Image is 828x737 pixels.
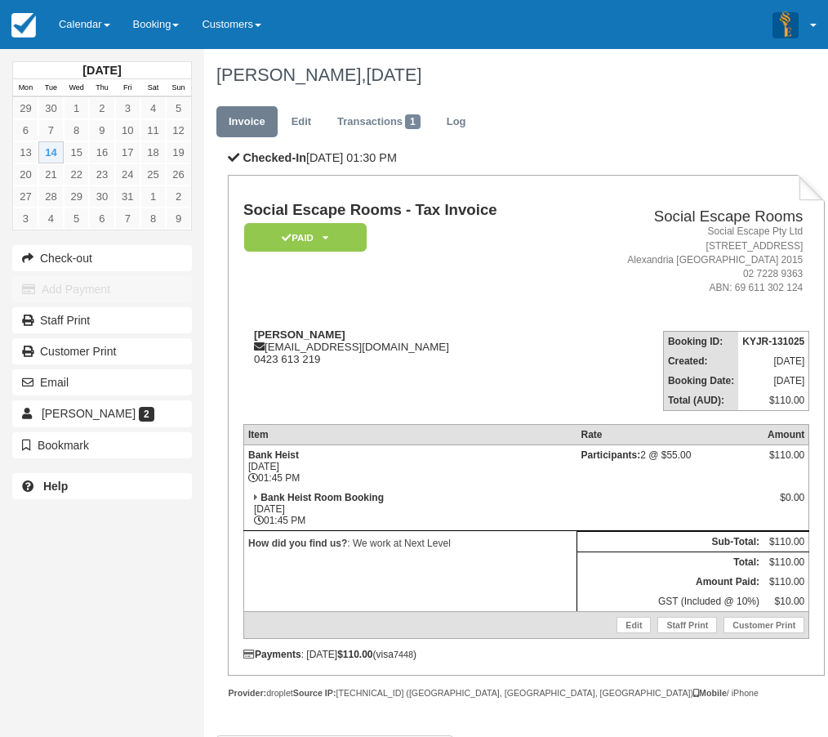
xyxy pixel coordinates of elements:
th: Fri [115,79,140,97]
a: 5 [166,97,191,119]
div: $110.00 [768,449,804,474]
a: Edit [617,617,651,633]
strong: Provider: [228,688,266,698]
a: 30 [38,97,64,119]
th: Amount Paid: [577,572,763,592]
td: $10.00 [763,592,809,612]
div: [EMAIL_ADDRESS][DOMAIN_NAME] 0423 613 219 [243,328,568,365]
h2: Social Escape Rooms [575,208,804,226]
a: 2 [89,97,114,119]
h1: Social Escape Rooms - Tax Invoice [243,202,568,219]
a: 10 [115,119,140,141]
a: 3 [115,97,140,119]
th: Sat [140,79,166,97]
a: 29 [13,97,38,119]
div: $0.00 [768,492,804,516]
a: 17 [115,141,140,163]
a: 13 [13,141,38,163]
strong: [DATE] [82,64,121,77]
th: Total (AUD): [663,391,738,411]
a: Customer Print [12,338,192,364]
button: Bookmark [12,432,192,458]
div: droplet [TECHNICAL_ID] ([GEOGRAPHIC_DATA], [GEOGRAPHIC_DATA], [GEOGRAPHIC_DATA]) / iPhone [228,687,825,699]
strong: Payments [243,649,301,660]
a: Staff Print [657,617,717,633]
td: GST (Included @ 10%) [577,592,763,612]
small: 7448 [394,650,413,659]
strong: [PERSON_NAME] [254,328,345,341]
a: 6 [13,119,38,141]
th: Booking ID: [663,332,738,352]
strong: Source IP: [293,688,336,698]
td: [DATE] 01:45 PM [243,445,576,489]
button: Email [12,369,192,395]
h1: [PERSON_NAME], [216,65,813,85]
a: 24 [115,163,140,185]
a: Customer Print [723,617,804,633]
span: 2 [139,407,154,422]
td: 2 @ $55.00 [577,445,763,489]
th: Tue [38,79,64,97]
a: 1 [140,185,166,208]
strong: Participants [581,449,641,461]
th: Sub-Total: [577,532,763,552]
strong: $110.00 [337,649,372,660]
a: 23 [89,163,114,185]
a: Help [12,473,192,499]
a: 3 [13,208,38,230]
a: 14 [38,141,64,163]
a: 9 [166,208,191,230]
a: 30 [89,185,114,208]
a: Staff Print [12,307,192,333]
strong: Bank Heist Room Booking [260,492,384,503]
img: checkfront-main-nav-mini-logo.png [11,13,36,38]
span: 1 [405,114,421,129]
a: 31 [115,185,140,208]
th: Wed [64,79,89,97]
td: $110.00 [763,552,809,573]
a: Edit [279,106,323,138]
a: 1 [64,97,89,119]
a: Invoice [216,106,278,138]
em: Paid [244,223,367,252]
a: 9 [89,119,114,141]
b: Help [43,480,68,493]
td: $110.00 [763,572,809,592]
th: Booking Date: [663,371,738,391]
a: 4 [38,208,64,230]
th: Mon [13,79,38,97]
a: Paid [243,222,361,252]
a: Log [434,106,479,138]
a: 20 [13,163,38,185]
a: 7 [115,208,140,230]
a: 4 [140,97,166,119]
a: 18 [140,141,166,163]
strong: Bank Heist [248,449,299,461]
a: 21 [38,163,64,185]
a: 6 [89,208,114,230]
div: : [DATE] (visa ) [243,649,809,660]
a: 27 [13,185,38,208]
strong: KYJR-131025 [742,336,804,347]
a: 15 [64,141,89,163]
th: Sun [166,79,191,97]
a: 26 [166,163,191,185]
b: Checked-In [243,151,306,164]
th: Item [243,425,576,445]
th: Thu [89,79,114,97]
strong: Mobile [693,688,727,698]
p: : We work at Next Level [248,535,572,552]
a: 29 [64,185,89,208]
a: 11 [140,119,166,141]
a: Transactions1 [325,106,433,138]
a: 5 [64,208,89,230]
td: [DATE] 01:45 PM [243,488,576,531]
a: 16 [89,141,114,163]
td: [DATE] [738,371,809,391]
strong: How did you find us? [248,538,347,549]
a: 28 [38,185,64,208]
button: Add Payment [12,276,192,302]
img: A3 [772,11,799,38]
th: Total: [577,552,763,573]
a: 7 [38,119,64,141]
